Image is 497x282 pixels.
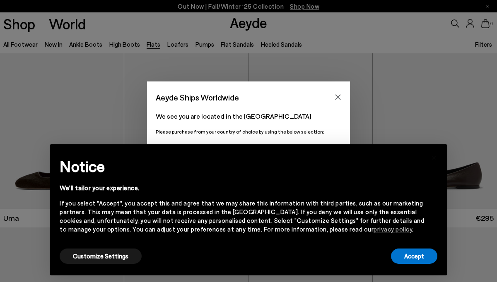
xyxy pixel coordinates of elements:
[60,184,424,192] div: We'll tailor your experience.
[332,91,344,103] button: Close
[391,249,437,264] button: Accept
[60,155,424,177] h2: Notice
[424,147,444,167] button: Close this notice
[156,111,341,121] p: We see you are located in the [GEOGRAPHIC_DATA]
[374,225,412,233] a: privacy policy
[60,249,142,264] button: Customize Settings
[156,128,341,136] p: Please purchase from your country of choice by using the below selection:
[60,199,424,234] div: If you select "Accept", you accept this and agree that we may share this information with third p...
[431,151,437,163] span: ×
[156,90,239,105] span: Aeyde Ships Worldwide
